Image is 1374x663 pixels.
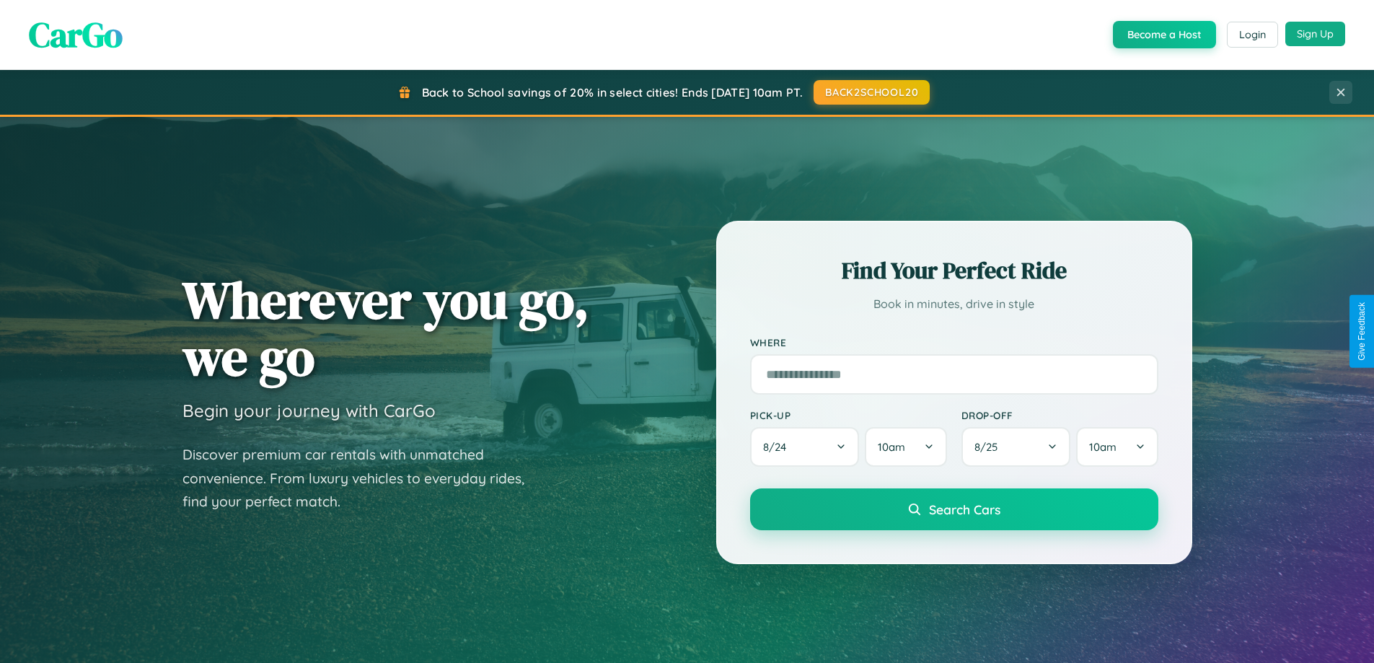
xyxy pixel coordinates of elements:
button: Login [1227,22,1278,48]
span: Back to School savings of 20% in select cities! Ends [DATE] 10am PT. [422,85,803,100]
button: BACK2SCHOOL20 [814,80,930,105]
button: 8/24 [750,427,860,467]
h2: Find Your Perfect Ride [750,255,1158,286]
span: 8 / 24 [763,440,793,454]
button: Become a Host [1113,21,1216,48]
span: 10am [1089,440,1117,454]
button: 10am [865,427,946,467]
span: 8 / 25 [974,440,1005,454]
span: 10am [878,440,905,454]
div: Give Feedback [1357,302,1367,361]
button: Sign Up [1285,22,1345,46]
span: CarGo [29,11,123,58]
button: 8/25 [961,427,1071,467]
span: Search Cars [929,501,1000,517]
label: Where [750,336,1158,348]
h1: Wherever you go, we go [182,271,589,385]
p: Book in minutes, drive in style [750,294,1158,315]
label: Pick-up [750,409,947,421]
p: Discover premium car rentals with unmatched convenience. From luxury vehicles to everyday rides, ... [182,443,543,514]
label: Drop-off [961,409,1158,421]
button: 10am [1076,427,1158,467]
button: Search Cars [750,488,1158,530]
h3: Begin your journey with CarGo [182,400,436,421]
